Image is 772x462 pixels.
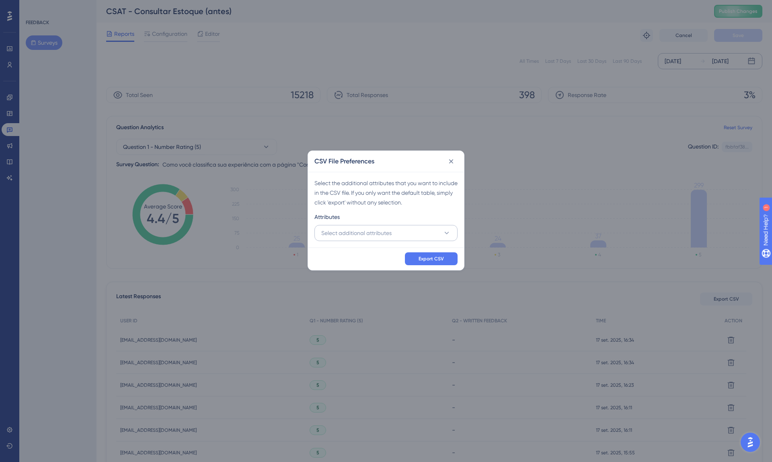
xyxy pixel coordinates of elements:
span: Need Help? [19,2,50,12]
span: Export CSV [419,256,444,262]
div: Select the additional attributes that you want to include in the CSV file. If you only want the d... [314,178,458,207]
span: Select additional attributes [321,228,392,238]
div: 1 [56,4,58,10]
h2: CSV File Preferences [314,157,374,166]
span: Attributes [314,212,340,222]
iframe: UserGuiding AI Assistant Launcher [738,430,762,454]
